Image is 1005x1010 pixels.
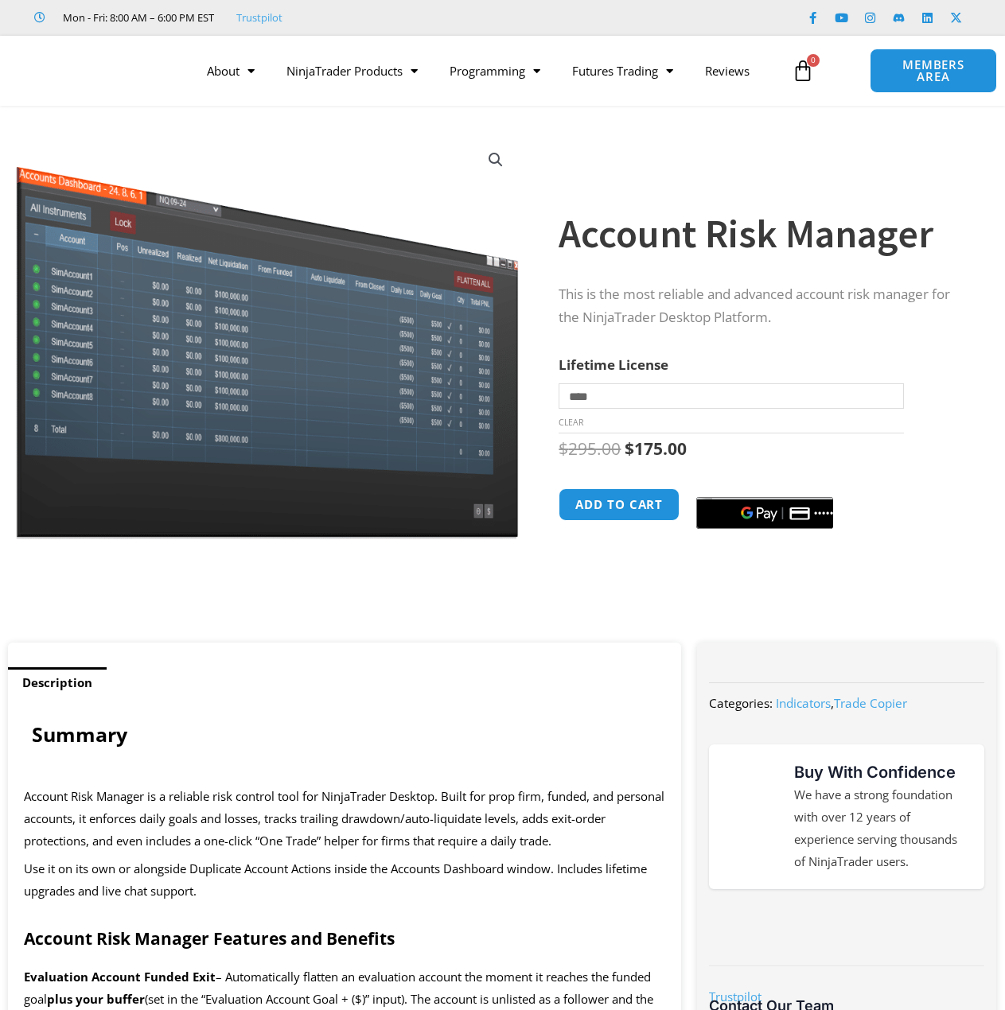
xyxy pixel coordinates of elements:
nav: Menu [191,52,784,89]
a: Indicators [776,695,831,711]
h3: Buy With Confidence [794,760,968,784]
a: Description [8,667,107,698]
a: Trustpilot [236,8,282,27]
b: Evaluation Account Funded Exit [24,969,216,985]
img: Screenshot 2024-08-26 15462845454 [12,134,522,539]
img: NinjaTrader Wordmark color RGB | Affordable Indicators – NinjaTrader [739,915,954,942]
iframe: Secure payment input frame [693,486,836,488]
p: This is the most reliable and advanced account risk manager for the NinjaTrader Desktop Platform. [559,283,965,329]
a: 0 [768,48,838,94]
a: Trustpilot [709,989,762,1004]
a: Clear options [559,417,583,428]
span: 0 [807,54,820,67]
a: About [191,52,271,89]
span: , [776,695,907,711]
img: mark thumbs good 43913 | Affordable Indicators – NinjaTrader [725,791,775,841]
bdi: 175.00 [625,437,687,460]
a: Reviews [689,52,765,89]
p: We have a strong foundation with over 12 years of experience serving thousands of NinjaTrader users. [794,784,968,872]
span: $ [559,437,568,460]
span: – Automatically flatten an evaluation account the moment it reaches the funded goal [24,969,651,1007]
span: Account Risk Manager is a reliable risk control tool for NinjaTrader Desktop. Built for prop firm... [24,788,664,849]
bdi: 295.00 [559,437,621,460]
a: Programming [434,52,556,89]
h2: Account Risk Manager Features and Benefits [24,928,665,950]
a: Futures Trading [556,52,689,89]
a: NinjaTrader Products [271,52,434,89]
img: LogoAI | Affordable Indicators – NinjaTrader [15,42,186,99]
text: •••••• [815,508,839,519]
h4: Summary [32,722,657,746]
a: Trade Copier [834,695,907,711]
button: Add to cart [559,488,680,521]
a: View full-screen image gallery [481,146,510,174]
b: plus your buffer [47,991,145,1007]
a: MEMBERS AREA [870,49,996,93]
span: MEMBERS AREA [886,59,980,83]
span: Use it on its own or alongside Duplicate Account Actions inside the Accounts Dashboard window. In... [24,860,647,899]
span: $ [625,437,634,460]
span: Categories: [709,695,773,711]
button: Buy with GPay [696,497,887,529]
label: Lifetime License [559,355,668,374]
span: Mon - Fri: 8:00 AM – 6:00 PM EST [59,8,214,27]
h1: Account Risk Manager [559,206,965,262]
